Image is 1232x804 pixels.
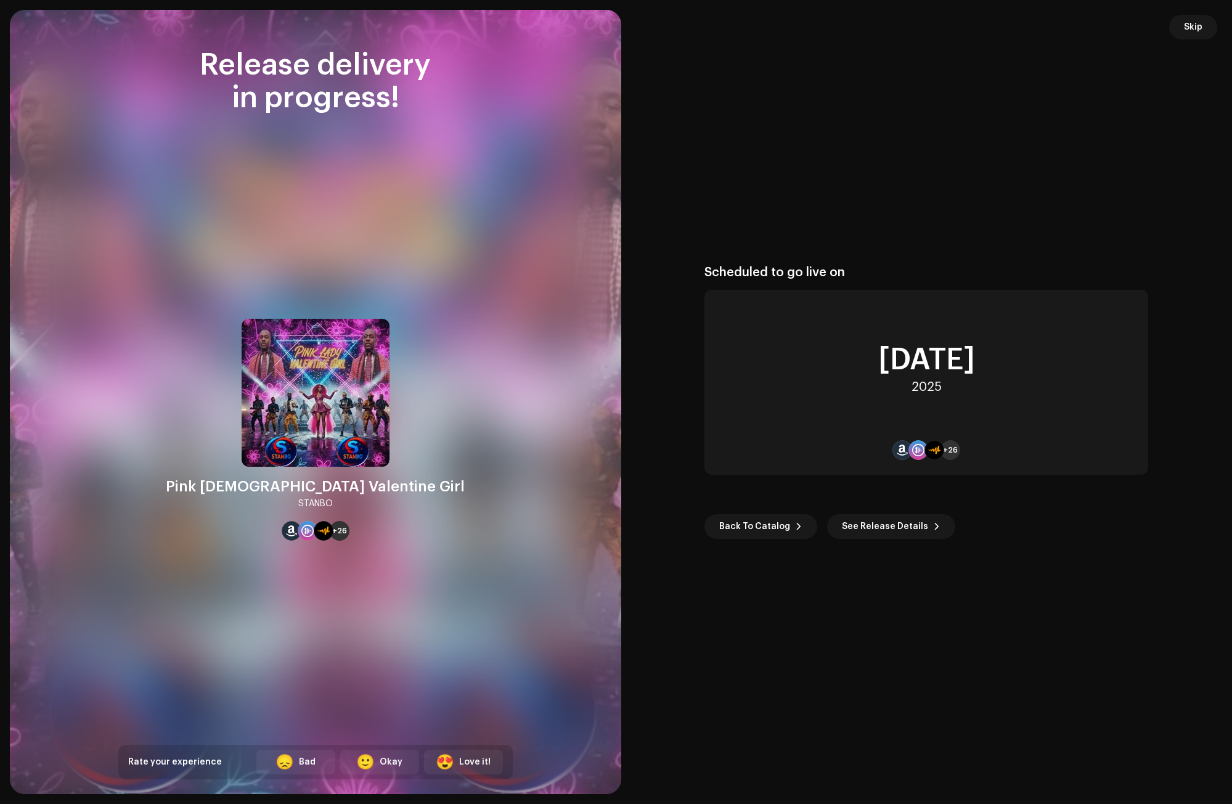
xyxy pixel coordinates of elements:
div: Bad [299,756,316,769]
div: Love it! [459,756,491,769]
div: 2025 [912,380,942,395]
div: Okay [380,756,402,769]
div: Pink [DEMOGRAPHIC_DATA] Valentine Girl [166,477,465,496]
button: Skip [1169,15,1217,39]
div: 😍 [436,755,454,769]
button: See Release Details [827,514,955,539]
div: Release delivery in progress! [118,49,513,115]
span: Skip [1184,15,1202,39]
div: STANBO [298,496,333,511]
div: Scheduled to go live on [704,265,1148,280]
span: See Release Details [842,514,928,539]
span: +26 [332,526,347,536]
div: 😞 [275,755,294,769]
div: 🙂 [356,755,375,769]
span: Back To Catalog [719,514,790,539]
button: Back To Catalog [704,514,817,539]
span: +26 [943,445,958,455]
img: 0ea21d47-c0ad-4e1a-a0bb-f9dc83b5f6be [242,319,390,467]
div: [DATE] [878,345,975,375]
span: Rate your experience [128,758,222,766]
